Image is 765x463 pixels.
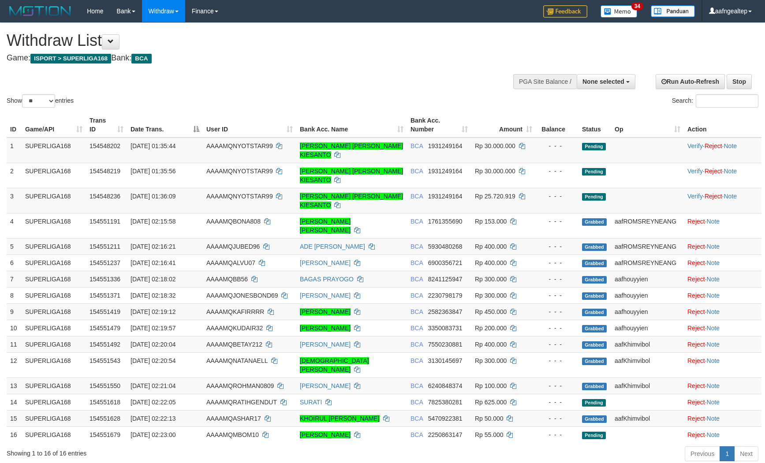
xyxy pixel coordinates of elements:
span: ISPORT > SUPERLIGA168 [30,54,111,63]
div: - - - [539,258,575,267]
span: [DATE] 02:21:04 [131,382,175,389]
div: - - - [539,167,575,175]
span: Copy 1931249164 to clipboard [428,193,463,200]
div: - - - [539,356,575,365]
a: [PERSON_NAME] [300,259,351,266]
td: · [684,238,761,254]
a: Reject [687,292,705,299]
span: AAAAMQNYOTSTAR99 [206,168,273,175]
span: [DATE] 02:16:41 [131,259,175,266]
span: BCA [410,276,423,283]
span: Rp 300.000 [475,292,507,299]
a: [PERSON_NAME] [PERSON_NAME] KIESANTO [300,193,403,209]
td: SUPERLIGA168 [22,426,86,443]
span: 154551628 [90,415,120,422]
div: - - - [539,275,575,284]
div: - - - [539,398,575,407]
td: · · [684,138,761,163]
span: AAAAMQJONESBOND69 [206,292,278,299]
span: Copy 5470922381 to clipboard [428,415,463,422]
span: Grabbed [582,325,607,332]
span: Rp 625.000 [475,399,507,406]
span: AAAAMQNATANAELL [206,357,268,364]
span: AAAAMQMBOM10 [206,431,259,438]
th: Date Trans.: activate to sort column descending [127,112,203,138]
select: Showentries [22,94,55,108]
span: Rp 400.000 [475,341,507,348]
td: 11 [7,336,22,352]
a: Reject [687,341,705,348]
a: Reject [705,168,722,175]
a: Reject [687,308,705,315]
a: [PERSON_NAME] [300,431,351,438]
img: MOTION_logo.png [7,4,74,18]
td: aafROMSREYNEANG [611,213,684,238]
img: panduan.png [651,5,695,17]
div: - - - [539,324,575,332]
div: - - - [539,340,575,349]
span: Copy 2230798179 to clipboard [428,292,463,299]
span: [DATE] 02:19:57 [131,325,175,332]
span: Grabbed [582,383,607,390]
td: SUPERLIGA168 [22,254,86,271]
button: None selected [577,74,635,89]
a: Note [707,415,720,422]
th: Bank Acc. Name: activate to sort column ascending [296,112,407,138]
span: 154551419 [90,308,120,315]
span: Rp 400.000 [475,243,507,250]
td: SUPERLIGA168 [22,188,86,213]
span: Grabbed [582,276,607,284]
td: aafhouyyien [611,287,684,303]
span: Rp 30.000.000 [475,142,515,149]
a: Note [707,341,720,348]
td: aafKhimvibol [611,377,684,394]
span: Rp 300.000 [475,276,507,283]
img: Button%20Memo.svg [601,5,638,18]
td: · [684,271,761,287]
span: BCA [410,357,423,364]
th: Action [684,112,761,138]
a: [PERSON_NAME] [PERSON_NAME] [300,218,351,234]
span: Rp 55.000 [475,431,504,438]
span: Pending [582,168,606,175]
span: BCA [410,325,423,332]
span: [DATE] 02:16:21 [131,243,175,250]
span: [DATE] 02:22:13 [131,415,175,422]
span: Pending [582,193,606,201]
a: Next [734,446,758,461]
span: BCA [410,142,423,149]
span: Grabbed [582,260,607,267]
span: Grabbed [582,415,607,423]
span: Pending [582,432,606,439]
td: SUPERLIGA168 [22,352,86,377]
span: Rp 30.000.000 [475,168,515,175]
span: BCA [410,243,423,250]
span: AAAAMQKUDAIR32 [206,325,263,332]
span: Rp 25.720.919 [475,193,515,200]
span: Copy 3350083731 to clipboard [428,325,463,332]
th: Status [578,112,611,138]
td: 16 [7,426,22,443]
td: 8 [7,287,22,303]
a: Reject [687,325,705,332]
span: Pending [582,399,606,407]
a: [PERSON_NAME] [PERSON_NAME] KIESANTO [300,168,403,183]
div: Showing 1 to 16 of 16 entries [7,445,312,458]
td: 9 [7,303,22,320]
td: · [684,377,761,394]
th: Bank Acc. Number: activate to sort column ascending [407,112,471,138]
span: BCA [410,382,423,389]
span: 154551371 [90,292,120,299]
span: 154551492 [90,341,120,348]
span: AAAAMQKAFIRRRR [206,308,264,315]
td: SUPERLIGA168 [22,213,86,238]
span: Grabbed [582,218,607,226]
td: SUPERLIGA168 [22,138,86,163]
a: Note [707,431,720,438]
span: AAAAMQRATIHGENDUT [206,399,277,406]
span: BCA [410,193,423,200]
td: SUPERLIGA168 [22,377,86,394]
td: · · [684,188,761,213]
a: Verify [687,193,703,200]
td: SUPERLIGA168 [22,410,86,426]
